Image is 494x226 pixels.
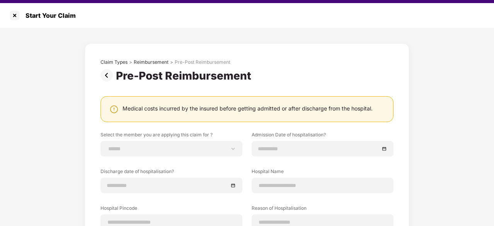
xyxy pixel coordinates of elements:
div: Reimbursement [134,59,169,65]
label: Discharge date of hospitalisation? [101,168,242,178]
div: > [170,59,173,65]
div: Pre-Post Reimbursement [175,59,230,65]
label: Hospital Pincode [101,205,242,214]
div: > [129,59,132,65]
label: Hospital Name [252,168,393,178]
label: Admission Date of hospitalisation? [252,131,393,141]
label: Select the member you are applying this claim for ? [101,131,242,141]
div: Pre-Post Reimbursement [116,69,254,82]
img: svg+xml;base64,PHN2ZyBpZD0iV2FybmluZ18tXzI0eDI0IiBkYXRhLW5hbWU9Ildhcm5pbmcgLSAyNHgyNCIgeG1sbnM9Im... [109,105,119,114]
div: Start Your Claim [21,12,76,19]
div: Medical costs incurred by the insured before getting admitted or after discharge from the hospital. [123,105,373,112]
img: svg+xml;base64,PHN2ZyBpZD0iUHJldi0zMngzMiIgeG1sbnM9Imh0dHA6Ly93d3cudzMub3JnLzIwMDAvc3ZnIiB3aWR0aD... [101,69,116,82]
div: Claim Types [101,59,128,65]
label: Reason of Hospitalisation [252,205,393,214]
